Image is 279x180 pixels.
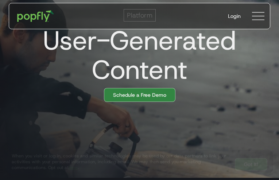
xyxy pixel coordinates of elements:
h1: User-Generated Content [3,26,270,84]
a: Login [222,7,247,26]
a: Got It! [235,158,267,171]
div: When you visit or log in, cookies and similar technologies may be used by our data partners to li... [12,153,229,171]
a: home [12,5,59,27]
a: Schedule a Free Demo [104,88,175,102]
a: here [69,165,78,171]
div: Login [228,12,241,20]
